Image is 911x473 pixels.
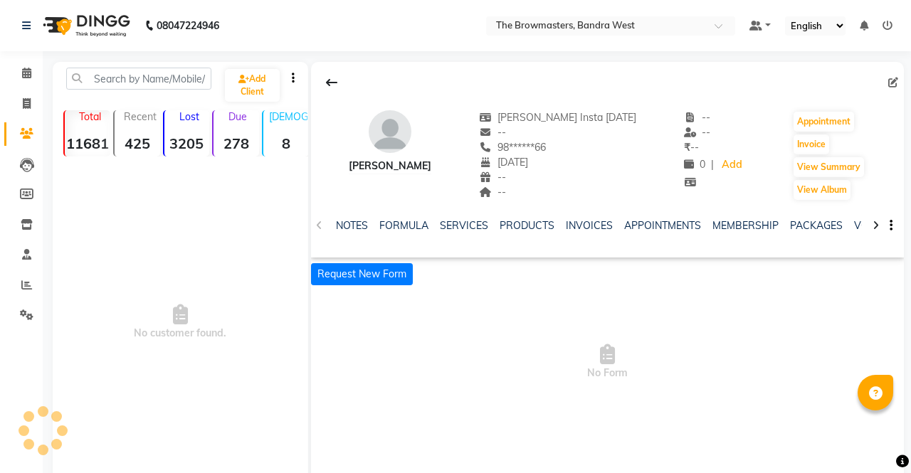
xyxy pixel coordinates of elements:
[263,134,309,152] strong: 8
[794,157,864,177] button: View Summary
[36,6,134,46] img: logo
[269,110,309,123] p: [DEMOGRAPHIC_DATA]
[120,110,160,123] p: Recent
[794,180,851,200] button: View Album
[311,291,904,433] span: No Form
[479,156,528,169] span: [DATE]
[624,219,701,232] a: APPOINTMENTS
[479,171,506,184] span: --
[70,110,110,123] p: Total
[157,6,219,46] b: 08047224946
[479,186,506,198] span: --
[115,134,160,152] strong: 425
[336,219,368,232] a: NOTES
[317,69,347,96] div: Back to Client
[369,110,411,153] img: avatar
[684,158,705,171] span: 0
[684,141,699,154] span: --
[379,219,428,232] a: FORMULA
[854,219,910,232] a: VOUCHERS
[794,134,829,154] button: Invoice
[216,110,259,123] p: Due
[311,263,413,285] button: Request New Form
[164,134,210,152] strong: 3205
[349,159,431,174] div: [PERSON_NAME]
[790,219,843,232] a: PACKAGES
[794,112,854,132] button: Appointment
[500,219,554,232] a: PRODUCTS
[684,111,711,124] span: --
[66,68,211,90] input: Search by Name/Mobile/Email/Code
[214,134,259,152] strong: 278
[684,141,690,154] span: ₹
[479,111,636,124] span: [PERSON_NAME] Insta [DATE]
[65,134,110,152] strong: 11681
[170,110,210,123] p: Lost
[479,126,506,139] span: --
[566,219,613,232] a: INVOICES
[711,157,714,172] span: |
[720,155,744,175] a: Add
[684,126,711,139] span: --
[225,69,280,102] a: Add Client
[712,219,779,232] a: MEMBERSHIP
[440,219,488,232] a: SERVICES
